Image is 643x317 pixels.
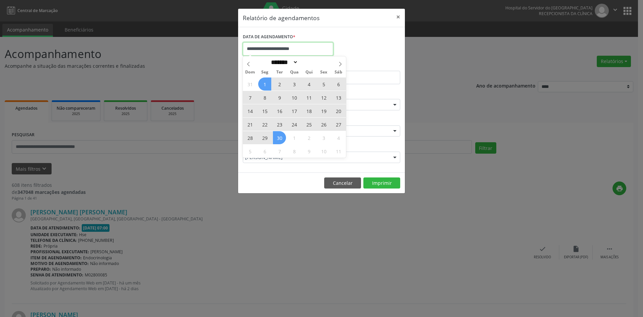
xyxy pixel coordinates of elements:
span: Sex [316,70,331,74]
button: Close [391,9,405,25]
span: Outubro 8, 2025 [288,145,301,158]
span: Outubro 9, 2025 [302,145,315,158]
label: DATA DE AGENDAMENTO [243,32,295,42]
span: Setembro 7, 2025 [243,91,257,104]
span: Setembro 28, 2025 [243,131,257,144]
span: Setembro 11, 2025 [302,91,315,104]
span: Agosto 31, 2025 [243,77,257,91]
span: Outubro 4, 2025 [332,131,345,144]
span: Setembro 6, 2025 [332,77,345,91]
span: Setembro 27, 2025 [332,118,345,131]
span: Outubro 3, 2025 [317,131,330,144]
span: Outubro 2, 2025 [302,131,315,144]
span: Setembro 18, 2025 [302,104,315,117]
span: Outubro 7, 2025 [273,145,286,158]
span: Setembro 13, 2025 [332,91,345,104]
span: Setembro 30, 2025 [273,131,286,144]
span: Setembro 9, 2025 [273,91,286,104]
select: Month [269,59,298,66]
span: Setembro 20, 2025 [332,104,345,117]
span: Setembro 5, 2025 [317,77,330,91]
span: Setembro 2, 2025 [273,77,286,91]
span: Sáb [331,70,346,74]
span: Seg [258,70,272,74]
span: Qua [287,70,302,74]
span: Setembro 16, 2025 [273,104,286,117]
span: Setembro 12, 2025 [317,91,330,104]
span: Outubro 11, 2025 [332,145,345,158]
h5: Relatório de agendamentos [243,13,319,22]
span: Setembro 3, 2025 [288,77,301,91]
span: Setembro 26, 2025 [317,118,330,131]
input: Year [298,59,320,66]
span: Setembro 10, 2025 [288,91,301,104]
span: Qui [302,70,316,74]
span: Setembro 21, 2025 [243,118,257,131]
span: Setembro 25, 2025 [302,118,315,131]
span: Dom [243,70,258,74]
span: Setembro 17, 2025 [288,104,301,117]
span: Outubro 10, 2025 [317,145,330,158]
span: Outubro 1, 2025 [288,131,301,144]
span: Setembro 19, 2025 [317,104,330,117]
button: Cancelar [324,177,361,189]
span: Setembro 22, 2025 [258,118,271,131]
label: ATÉ [323,60,400,71]
span: Setembro 15, 2025 [258,104,271,117]
span: Setembro 23, 2025 [273,118,286,131]
span: Setembro 4, 2025 [302,77,315,91]
span: Setembro 29, 2025 [258,131,271,144]
span: Setembro 8, 2025 [258,91,271,104]
span: Setembro 24, 2025 [288,118,301,131]
span: Outubro 6, 2025 [258,145,271,158]
span: Setembro 14, 2025 [243,104,257,117]
span: Outubro 5, 2025 [243,145,257,158]
span: Setembro 1, 2025 [258,77,271,91]
button: Imprimir [363,177,400,189]
span: Ter [272,70,287,74]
